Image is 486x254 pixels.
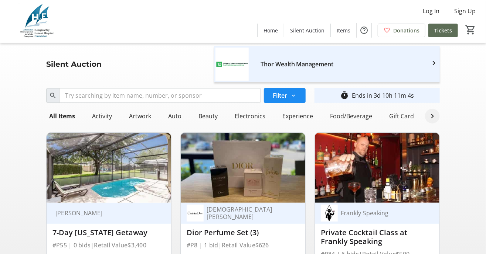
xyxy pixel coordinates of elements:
img: Dior Perfume Set (3) [181,133,305,203]
img: Frankly Speaking [321,205,338,222]
div: Dior Perfume Set (3) [187,228,299,237]
div: Beauty [196,109,221,123]
input: Try searching by item name, number, or sponsor [59,88,261,103]
div: #P55 | 0 bids | Retail Value $3,400 [52,240,165,250]
div: 7-Day [US_STATE] Getaway [52,228,165,237]
button: Log In [417,5,445,17]
div: Frankly Speaking [338,209,425,217]
span: Home [264,27,278,34]
img: Georgian Bay General Hospital Foundation's Logo [4,3,70,40]
div: Food/Beverage [327,109,375,123]
div: Electronics [232,109,268,123]
a: Tickets [428,24,458,37]
div: [PERSON_NAME] [52,209,156,217]
a: Thor Wealth Management's logoThor Wealth Management [210,48,444,81]
span: Silent Auction [290,27,324,34]
div: #P8 | 1 bid | Retail Value $626 [187,240,299,250]
button: Sign Up [448,5,482,17]
mat-icon: timer_outline [340,91,349,100]
span: Donations [393,27,419,34]
a: Items [331,24,356,37]
div: Gift Card [386,109,417,123]
img: Christian Dior [187,205,204,222]
button: Filter [264,88,306,103]
img: Private Cocktail Class at Frankly Speaking [315,133,439,203]
div: Ends in 3d 10h 11m 4s [352,91,414,100]
button: Cart [464,23,477,36]
img: 7-Day Florida Getaway [47,133,171,203]
span: Sign Up [454,7,476,15]
div: Activity [89,109,115,123]
div: Experience [279,109,316,123]
div: All Items [46,109,78,123]
div: Auto [165,109,184,123]
div: Silent Auction [42,58,106,70]
div: Artwork [126,109,154,123]
img: Thor Wealth Management's logo [215,48,249,81]
a: Silent Auction [284,24,330,37]
span: Filter [273,91,287,100]
span: Log In [423,7,439,15]
span: Tickets [434,27,452,34]
div: [DEMOGRAPHIC_DATA][PERSON_NAME] [204,206,290,220]
a: Home [258,24,284,37]
span: Items [337,27,350,34]
button: Help [357,23,371,38]
a: Donations [378,24,425,37]
div: Private Cocktail Class at Frankly Speaking [321,228,434,246]
div: Thor Wealth Management [261,58,418,70]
